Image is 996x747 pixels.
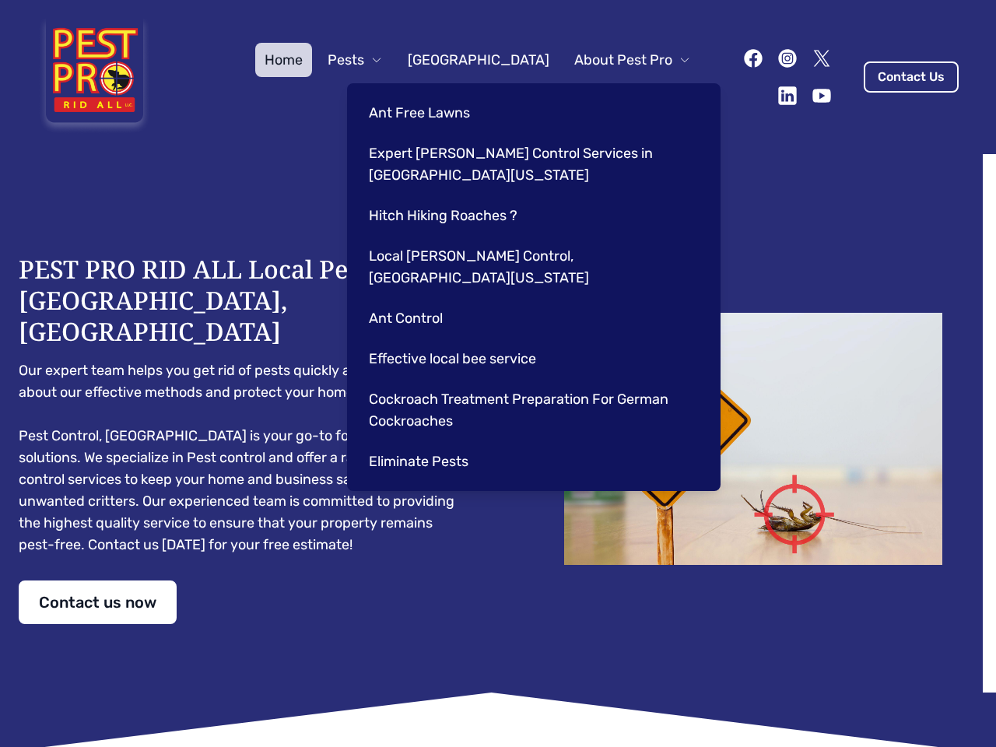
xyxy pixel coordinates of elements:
a: Hitch Hiking Roaches ? [359,198,702,233]
a: Ant Control [359,301,702,335]
a: Expert [PERSON_NAME] Control Services in [GEOGRAPHIC_DATA][US_STATE] [359,136,702,192]
a: Local [PERSON_NAME] Control, [GEOGRAPHIC_DATA][US_STATE] [359,239,702,295]
img: Dead cockroach on floor with caution sign pest control [529,313,977,565]
a: Contact Us [864,61,959,93]
span: Pests [328,49,364,71]
span: About Pest Pro [574,49,672,71]
h1: PEST PRO RID ALL Local Pest Control [GEOGRAPHIC_DATA], [GEOGRAPHIC_DATA] [19,254,467,347]
a: Blog [576,77,623,111]
img: Pest Pro Rid All [37,19,152,135]
a: Ant Free Lawns [359,96,702,130]
a: Cockroach Treatment Preparation For German Cockroaches [359,382,702,438]
a: [GEOGRAPHIC_DATA] [398,43,559,77]
pre: Our expert team helps you get rid of pests quickly and safely. Learn about our effective methods ... [19,359,467,556]
a: Home [255,43,312,77]
a: Eliminate Pests [359,444,702,479]
button: Pests [318,43,392,77]
button: Pest Control Community B2B [343,77,570,111]
button: About Pest Pro [565,43,700,77]
a: Contact [630,77,700,111]
a: Effective local bee service [359,342,702,376]
a: Contact us now [19,580,177,624]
